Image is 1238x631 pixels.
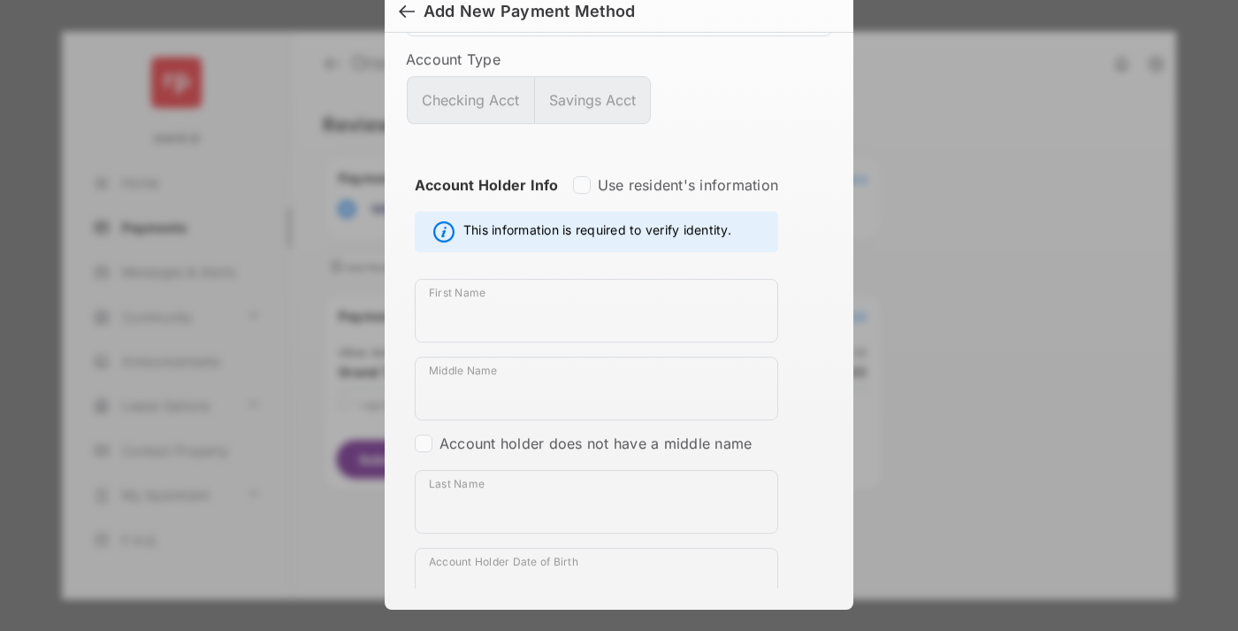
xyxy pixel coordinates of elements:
button: Savings Acct [534,76,651,124]
span: This information is required to verify identity. [463,221,731,242]
label: Account Type [406,50,832,68]
button: Checking Acct [407,76,534,124]
label: Account holder does not have a middle name [439,435,752,452]
div: Add New Payment Method [424,2,635,21]
label: Use resident's information [598,176,778,194]
strong: Account Holder Info [415,176,559,226]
